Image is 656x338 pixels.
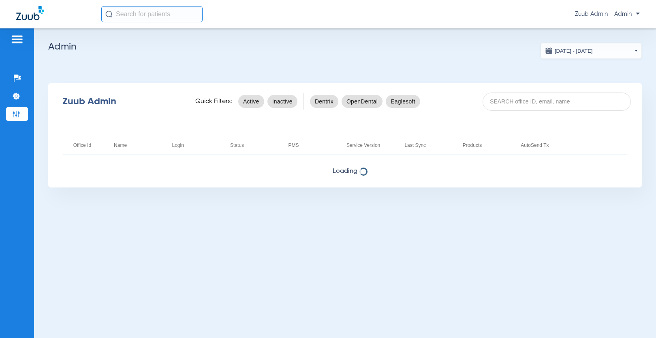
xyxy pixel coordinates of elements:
input: SEARCH office ID, email, name [483,93,631,111]
div: Login [172,141,220,150]
button: [DATE] - [DATE] [541,43,642,59]
span: Quick Filters: [195,97,232,105]
mat-chip-listbox: status-filters [238,93,297,110]
div: PMS [288,141,336,150]
div: AutoSend Tx [521,141,549,150]
div: Products [463,141,511,150]
div: Last Sync [404,141,452,150]
img: Search Icon [105,11,113,18]
div: Name [114,141,127,150]
div: Status [230,141,244,150]
mat-chip-listbox: pms-filters [310,93,420,110]
h2: Admin [48,43,642,51]
img: hamburger-icon [11,34,24,44]
div: Zuub Admin [62,97,181,105]
input: Search for patients [101,6,203,22]
span: OpenDental [346,97,378,105]
div: Name [114,141,162,150]
span: Loading [48,167,642,175]
div: Login [172,141,184,150]
img: Zuub Logo [16,6,44,20]
span: Zuub Admin - Admin [575,10,640,18]
div: AutoSend Tx [521,141,568,150]
div: PMS [288,141,299,150]
span: Eaglesoft [391,97,415,105]
div: Status [230,141,278,150]
div: Service Version [346,141,394,150]
span: Inactive [272,97,293,105]
span: Active [243,97,259,105]
div: Office Id [73,141,104,150]
div: Products [463,141,482,150]
img: date.svg [545,47,553,55]
span: Dentrix [315,97,333,105]
div: Office Id [73,141,91,150]
div: Service Version [346,141,380,150]
div: Last Sync [404,141,426,150]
